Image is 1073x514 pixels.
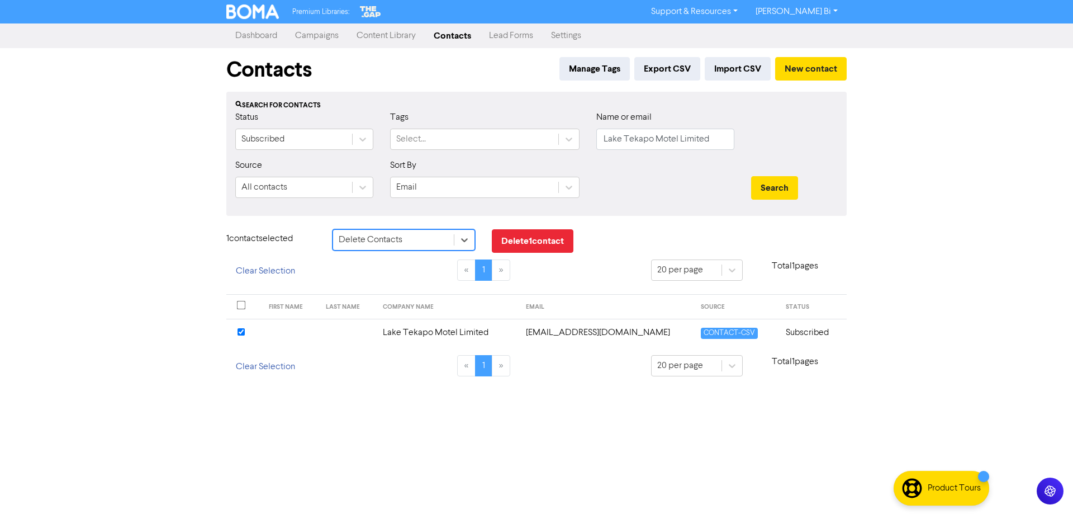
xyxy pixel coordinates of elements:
div: 20 per page [657,263,703,277]
a: Campaigns [286,25,348,47]
span: CONTACT-CSV [701,328,758,338]
a: Content Library [348,25,425,47]
a: Page 1 is your current page [475,260,492,281]
label: Name or email [596,111,652,124]
div: Select... [396,133,426,146]
th: EMAIL [519,295,694,319]
a: Contacts [425,25,480,47]
button: Clear Selection [226,260,305,283]
div: All contacts [241,181,287,194]
div: 20 per page [657,359,703,372]
a: Lead Forms [480,25,542,47]
a: Settings [542,25,590,47]
p: Total 1 pages [743,260,847,273]
button: Clear Selection [226,355,305,379]
label: Sort By [390,159,416,172]
label: Status [235,111,258,124]
label: Tags [390,111,409,124]
span: Premium Libraries: [292,8,349,16]
button: Export CSV [634,57,700,81]
div: Delete Contacts [339,233,402,247]
button: Manage Tags [559,57,630,81]
div: Subscribed [241,133,284,146]
button: Delete1contact [492,229,573,253]
button: Search [751,176,798,200]
td: Subscribed [779,319,847,346]
div: Search for contacts [235,101,838,111]
td: zhihuichen565@gmail.com [519,319,694,346]
label: Source [235,159,262,172]
button: New contact [775,57,847,81]
h1: Contacts [226,57,312,83]
th: COMPANY NAME [376,295,519,319]
th: FIRST NAME [262,295,319,319]
th: SOURCE [694,295,779,319]
a: Dashboard [226,25,286,47]
iframe: Chat Widget [1017,460,1073,514]
img: The Gap [358,4,383,19]
h6: 1 contact selected [226,234,316,244]
p: Total 1 pages [743,355,847,369]
a: Support & Resources [642,3,747,21]
img: BOMA Logo [226,4,279,19]
td: Lake Tekapo Motel Limited [376,319,519,346]
th: STATUS [779,295,847,319]
button: Import CSV [705,57,771,81]
th: LAST NAME [319,295,376,319]
a: Page 1 is your current page [475,355,492,376]
a: [PERSON_NAME] Bi [747,3,847,21]
div: Email [396,181,417,194]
